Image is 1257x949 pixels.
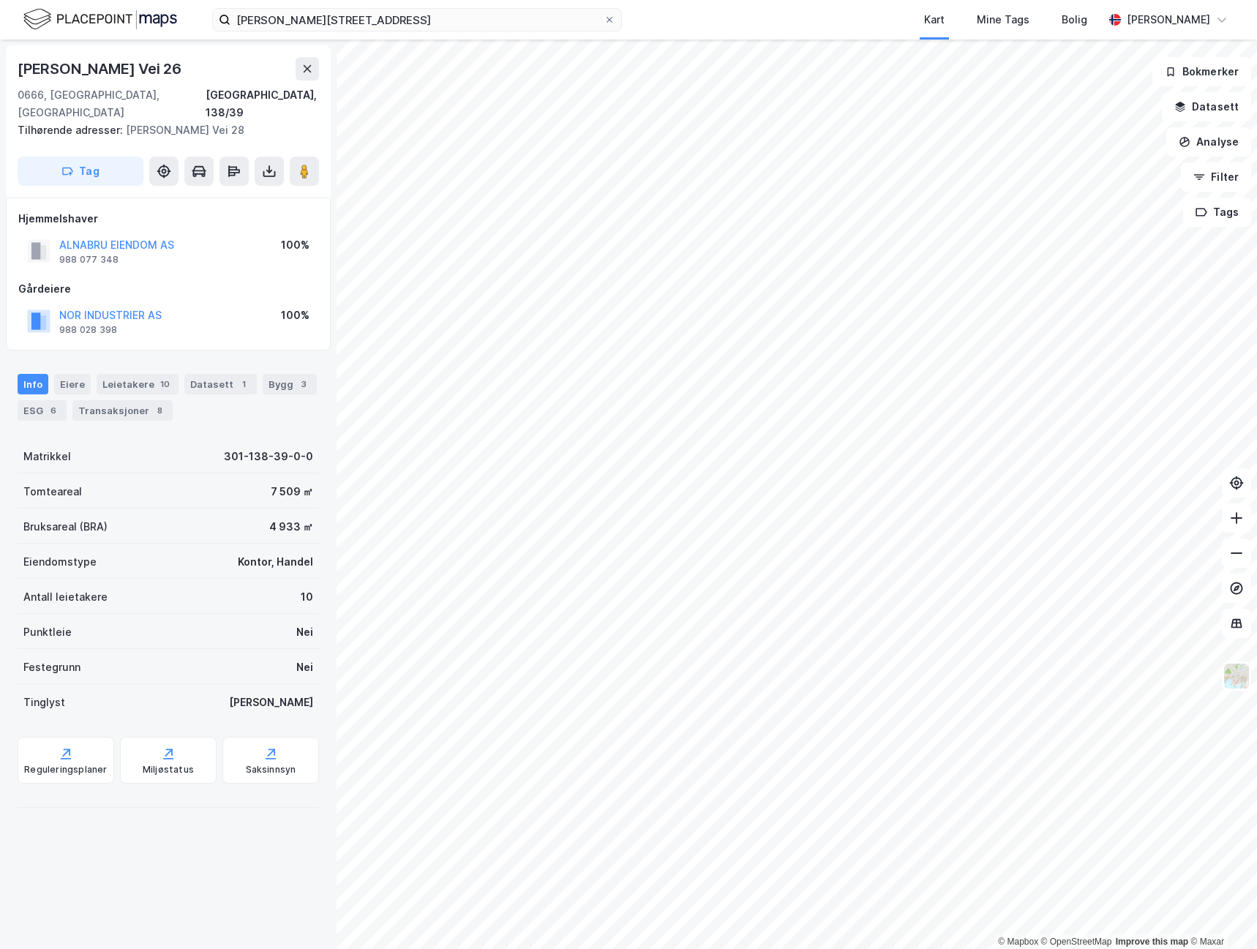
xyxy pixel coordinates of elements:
div: Leietakere [97,374,179,394]
div: 7 509 ㎡ [271,483,313,500]
div: Bolig [1062,11,1087,29]
div: 8 [152,403,167,418]
input: Søk på adresse, matrikkel, gårdeiere, leietakere eller personer [230,9,604,31]
div: [PERSON_NAME] [229,694,313,711]
div: Antall leietakere [23,588,108,606]
button: Tags [1183,198,1251,227]
div: [PERSON_NAME] Vei 26 [18,57,184,80]
div: 100% [281,236,309,254]
button: Tag [18,157,143,186]
button: Filter [1181,162,1251,192]
div: Bruksareal (BRA) [23,518,108,536]
button: Analyse [1166,127,1251,157]
div: 988 077 348 [59,254,119,266]
div: Bygg [263,374,317,394]
div: Nei [296,659,313,676]
div: Info [18,374,48,394]
div: Eiere [54,374,91,394]
div: Reguleringsplaner [24,764,107,776]
div: 4 933 ㎡ [269,518,313,536]
div: Tinglyst [23,694,65,711]
button: Datasett [1162,92,1251,121]
div: 1 [236,377,251,391]
img: logo.f888ab2527a4732fd821a326f86c7f29.svg [23,7,177,32]
div: 10 [157,377,173,391]
div: Matrikkel [23,448,71,465]
div: 0666, [GEOGRAPHIC_DATA], [GEOGRAPHIC_DATA] [18,86,206,121]
div: Transaksjoner [72,400,173,421]
div: Datasett [184,374,257,394]
div: ESG [18,400,67,421]
div: 3 [296,377,311,391]
div: Gårdeiere [18,280,318,298]
a: OpenStreetMap [1041,937,1112,947]
div: Kontor, Handel [238,553,313,571]
div: [PERSON_NAME] Vei 28 [18,121,307,139]
div: Kart [924,11,945,29]
span: Tilhørende adresser: [18,124,126,136]
div: Hjemmelshaver [18,210,318,228]
div: Nei [296,623,313,641]
div: Eiendomstype [23,553,97,571]
div: Mine Tags [977,11,1029,29]
div: Tomteareal [23,483,82,500]
div: [GEOGRAPHIC_DATA], 138/39 [206,86,319,121]
button: Bokmerker [1152,57,1251,86]
div: 301-138-39-0-0 [224,448,313,465]
a: Improve this map [1116,937,1188,947]
div: Festegrunn [23,659,80,676]
div: Punktleie [23,623,72,641]
div: 6 [46,403,61,418]
div: Saksinnsyn [246,764,296,776]
div: Miljøstatus [143,764,194,776]
div: [PERSON_NAME] [1127,11,1210,29]
iframe: Chat Widget [1184,879,1257,949]
div: Kontrollprogram for chat [1184,879,1257,949]
div: 10 [301,588,313,606]
div: 988 028 398 [59,324,117,336]
div: 100% [281,307,309,324]
a: Mapbox [998,937,1038,947]
img: Z [1223,662,1250,690]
